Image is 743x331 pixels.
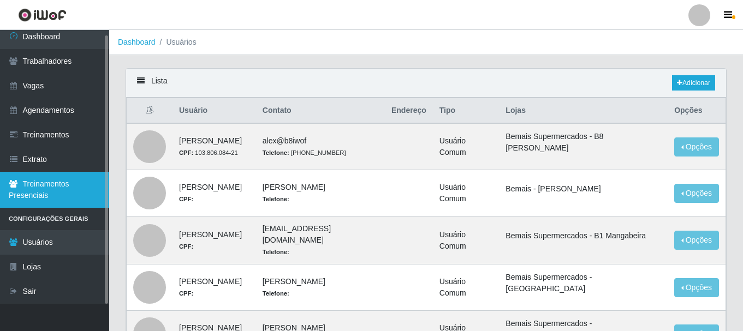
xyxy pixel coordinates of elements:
[674,137,719,157] button: Opções
[385,98,433,124] th: Endereço
[173,123,256,170] td: [PERSON_NAME]
[179,149,238,156] small: 103.806.084-21
[263,290,289,297] strong: Telefone:
[256,98,385,124] th: Contato
[173,98,256,124] th: Usuário
[263,196,289,202] strong: Telefone:
[674,278,719,297] button: Opções
[506,272,661,294] li: Bemais Supermercados - [GEOGRAPHIC_DATA]
[256,170,385,216] td: [PERSON_NAME]
[109,30,743,55] nav: breadcrumb
[668,98,726,124] th: Opções
[499,98,668,124] th: Lojas
[256,264,385,311] td: [PERSON_NAME]
[179,149,193,156] strong: CPF:
[173,216,256,264] td: [PERSON_NAME]
[506,183,661,195] li: Bemais - [PERSON_NAME]
[433,123,500,170] td: Usuário Comum
[433,216,500,264] td: Usuário Comum
[173,264,256,311] td: [PERSON_NAME]
[263,149,289,156] strong: Telefone:
[173,170,256,216] td: [PERSON_NAME]
[674,184,719,203] button: Opções
[263,149,346,156] small: [PHONE_NUMBER]
[674,231,719,250] button: Opções
[672,75,715,91] a: Adicionar
[506,230,661,242] li: Bemais Supermercados - B1 Mangabeira
[18,8,67,22] img: CoreUI Logo
[179,243,193,250] strong: CPF:
[263,249,289,255] strong: Telefone:
[433,98,500,124] th: Tipo
[179,196,193,202] strong: CPF:
[126,69,726,98] div: Lista
[256,123,385,170] td: alex@b8iwof
[256,216,385,264] td: [EMAIL_ADDRESS][DOMAIN_NAME]
[118,38,156,46] a: Dashboard
[506,131,661,154] li: Bemais Supermercados - B8 [PERSON_NAME]
[156,37,197,48] li: Usuários
[433,264,500,311] td: Usuário Comum
[433,170,500,216] td: Usuário Comum
[179,290,193,297] strong: CPF:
